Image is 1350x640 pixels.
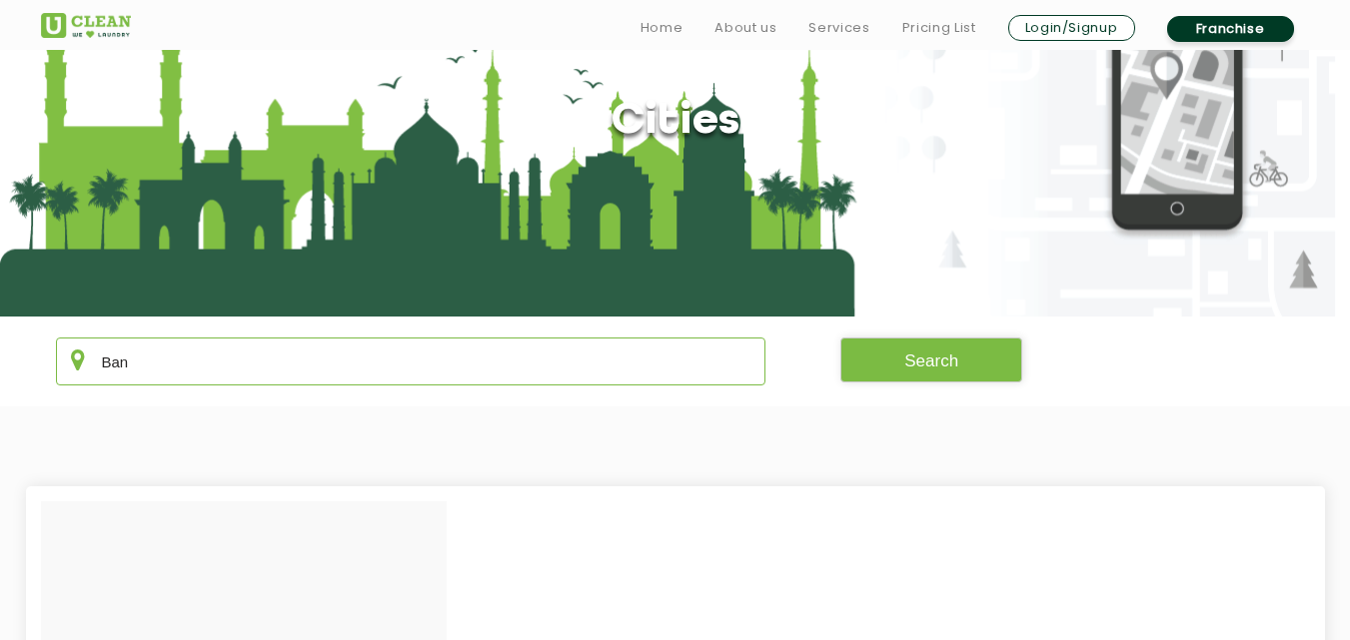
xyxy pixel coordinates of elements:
[714,16,776,40] a: About us
[1008,15,1135,41] a: Login/Signup
[41,13,131,38] img: UClean Laundry and Dry Cleaning
[1167,16,1294,42] a: Franchise
[840,337,1022,382] button: Search
[611,97,739,148] h1: Cities
[808,16,869,40] a: Services
[902,16,976,40] a: Pricing List
[56,337,766,385] input: Enter city/area/pin Code
[641,16,683,40] a: Home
